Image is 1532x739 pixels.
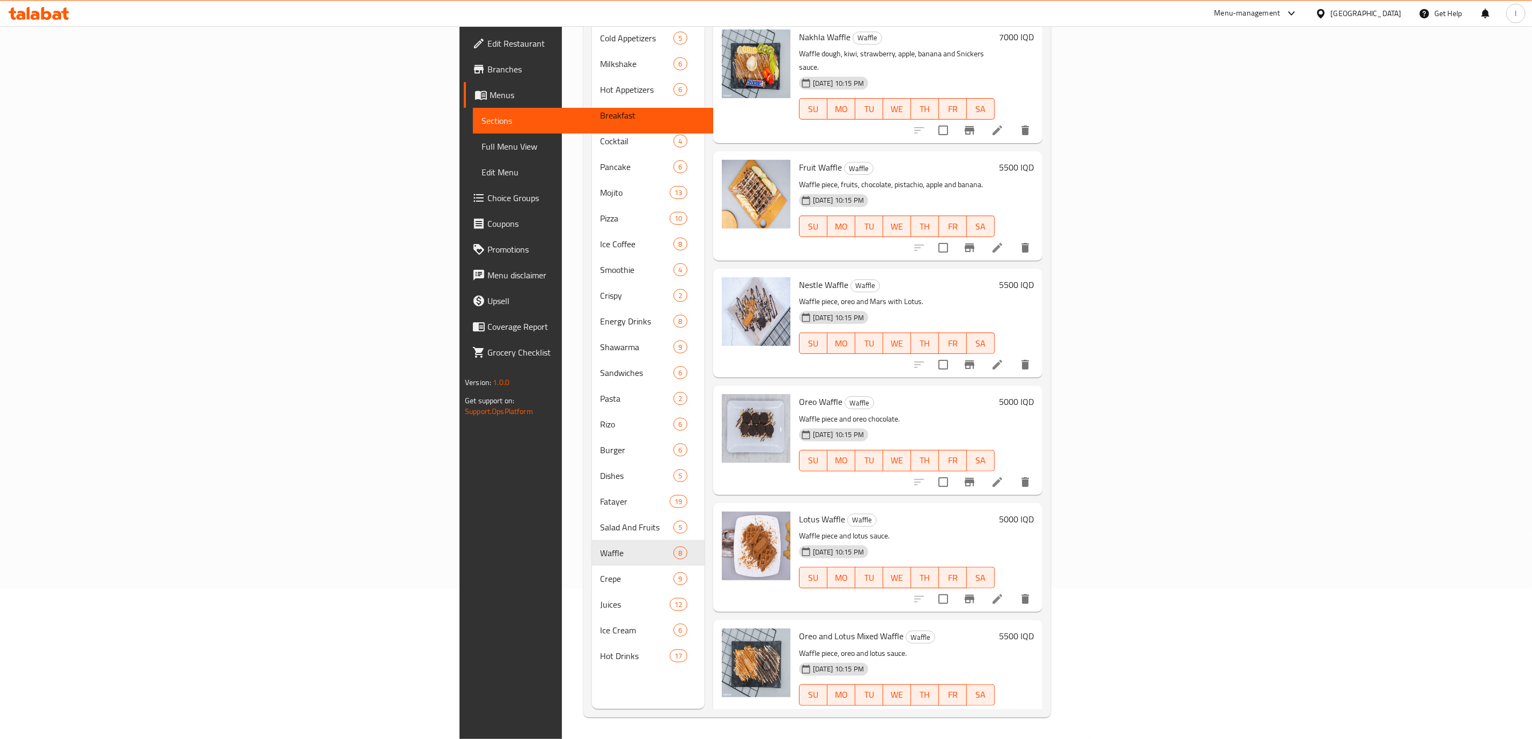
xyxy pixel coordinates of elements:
nav: Menu sections [592,21,705,673]
span: 6 [674,59,686,69]
span: SA [971,570,990,586]
div: items [674,135,687,147]
div: items [674,572,687,585]
button: TU [855,98,883,120]
p: Waffle piece, fruits, chocolate, pistachio, apple and banana. [799,178,995,191]
div: items [674,444,687,456]
span: TH [915,336,935,351]
button: FR [939,567,967,588]
span: TU [860,336,879,351]
img: Oreo and Lotus Mixed Waffle [722,629,790,697]
button: MO [827,684,855,706]
button: FR [939,450,967,471]
div: Waffle [850,279,880,292]
button: TH [911,450,939,471]
span: SU [804,336,823,351]
span: 4 [674,265,686,275]
span: Waffle [851,279,879,292]
button: WE [883,567,911,588]
p: Waffle piece, oreo and Mars with Lotus. [799,295,995,308]
span: 6 [674,445,686,455]
button: SA [967,332,995,354]
span: FR [943,687,963,703]
span: 16 [670,110,686,121]
span: WE [887,101,907,117]
div: Salad And Fruits [601,521,674,534]
span: Fruit Waffle [799,159,842,175]
span: WE [887,219,907,234]
div: Burger6 [592,437,705,463]
span: Hot Drinks [601,649,670,662]
span: [DATE] 10:15 PM [809,430,868,440]
a: Branches [464,56,715,82]
button: FR [939,684,967,706]
span: Waffle [845,162,873,175]
span: Version: [465,375,491,389]
button: TH [911,684,939,706]
span: Oreo Waffle [799,394,842,410]
span: 13 [670,188,686,198]
span: 6 [674,162,686,172]
div: Salad And Fruits5 [592,514,705,540]
div: Hot Appetizers6 [592,77,705,102]
span: SA [971,687,990,703]
span: Edit Restaurant [487,37,707,50]
span: Waffle [845,397,874,409]
div: Ice Coffee8 [592,231,705,257]
div: Waffle [844,162,874,175]
div: Ice Coffee [601,238,674,250]
span: MO [832,336,851,351]
button: SU [799,332,827,354]
button: SU [799,216,827,237]
span: Dishes [601,469,674,482]
div: Ice Cream6 [592,617,705,643]
div: items [670,598,687,611]
span: Sandwiches [601,366,674,379]
span: 1.0.0 [493,375,509,389]
span: 12 [670,600,686,610]
span: 8 [674,239,686,249]
span: FR [943,101,963,117]
span: FR [943,453,963,468]
a: Edit Restaurant [464,31,715,56]
p: Waffle piece and lotus sauce. [799,529,995,543]
button: FR [939,216,967,237]
span: Get support on: [465,394,514,408]
span: SU [804,219,823,234]
button: TH [911,332,939,354]
div: items [674,289,687,302]
a: Edit menu item [991,358,1004,371]
span: SA [971,336,990,351]
div: Crispy2 [592,283,705,308]
p: Waffle piece and oreo chocolate. [799,412,995,426]
div: Cold Appetizers [601,32,674,45]
div: items [674,160,687,173]
div: Waffle [601,546,674,559]
img: Fruit Waffle [722,160,790,228]
span: 6 [674,368,686,378]
div: items [674,546,687,559]
button: WE [883,332,911,354]
div: Rizo [601,418,674,431]
span: Smoothie [601,263,674,276]
span: Edit Menu [482,166,707,179]
span: 6 [674,419,686,430]
button: FR [939,332,967,354]
button: FR [939,98,967,120]
span: 2 [674,291,686,301]
div: Pasta2 [592,386,705,411]
span: SU [804,453,823,468]
div: Shawarma9 [592,334,705,360]
div: Waffle [853,32,882,45]
button: delete [1012,469,1038,495]
div: items [674,392,687,405]
span: WE [887,336,907,351]
div: items [670,495,687,508]
button: SA [967,567,995,588]
span: Select to update [932,471,954,493]
button: TH [911,216,939,237]
button: SU [799,98,827,120]
div: Pizza10 [592,205,705,231]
